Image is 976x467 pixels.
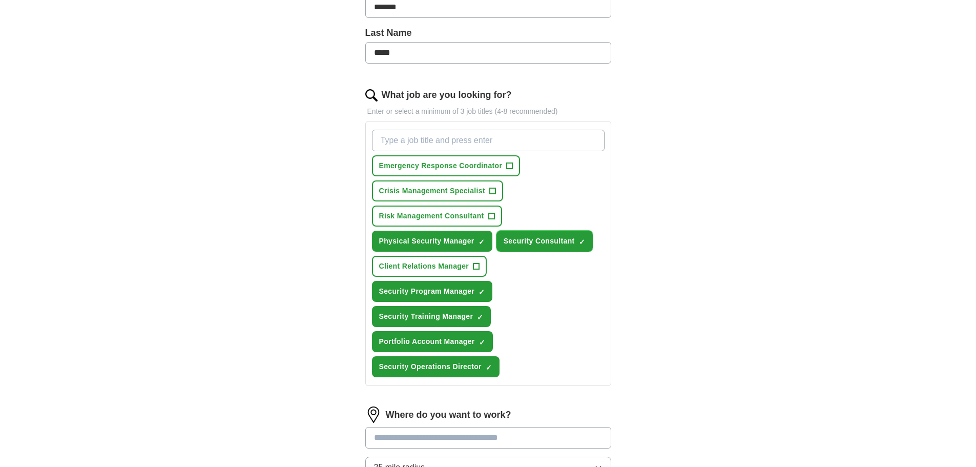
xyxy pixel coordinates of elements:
span: Security Training Manager [379,311,473,322]
button: Risk Management Consultant [372,206,502,227]
span: ✓ [479,288,485,296]
button: Security Consultant✓ [496,231,593,252]
span: ✓ [579,238,585,246]
span: Security Operations Director [379,361,482,372]
span: Client Relations Manager [379,261,469,272]
span: Emergency Response Coordinator [379,160,503,171]
label: What job are you looking for? [382,88,512,102]
span: ✓ [477,313,483,321]
span: Security Program Manager [379,286,475,297]
button: Security Operations Director✓ [372,356,500,377]
button: Security Training Manager✓ [372,306,491,327]
span: ✓ [479,238,485,246]
span: Portfolio Account Manager [379,336,475,347]
label: Last Name [365,26,611,40]
span: Security Consultant [504,236,575,247]
span: Risk Management Consultant [379,211,484,221]
button: Portfolio Account Manager✓ [372,331,493,352]
span: ✓ [479,338,485,347]
span: Physical Security Manager [379,236,474,247]
label: Where do you want to work? [386,408,511,422]
p: Enter or select a minimum of 3 job titles (4-8 recommended) [365,106,611,117]
button: Crisis Management Specialist [372,180,503,201]
span: ✓ [486,363,492,372]
button: Emergency Response Coordinator [372,155,521,176]
img: search.png [365,89,378,101]
img: location.png [365,407,382,423]
input: Type a job title and press enter [372,130,605,151]
button: Client Relations Manager [372,256,487,277]
span: Crisis Management Specialist [379,186,485,196]
button: Security Program Manager✓ [372,281,493,302]
button: Physical Security Manager✓ [372,231,492,252]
